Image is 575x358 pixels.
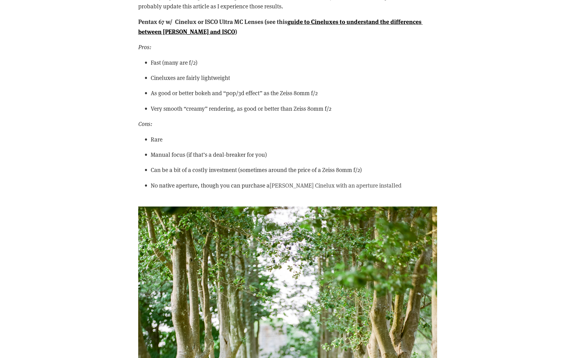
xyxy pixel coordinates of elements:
p: Cineluxes are fairly lightweight [151,73,437,82]
a: [PERSON_NAME] Cinelux with an aperture installed [270,181,402,189]
p: No native aperture, though you can purchase a [151,181,437,190]
a: guide to Cineluxes to understand the differences between [PERSON_NAME] and ISCO [138,18,423,35]
p: Fast (many are f/2) [151,58,437,67]
p: Very smooth “creamy” rendering, as good or better than Zeiss 80mm f/2 [151,104,437,113]
strong: Pentax 67 w/ Cinelux or ISCO Ultra MC Lenses (see this [138,17,287,26]
p: Manual focus (if that’s a deal-breaker for you) [151,150,437,159]
p: Can be a bit of a costly investment (sometimes around the price of a Zeiss 80mm f/2) [151,165,437,174]
strong: ) [235,27,237,35]
p: Rare [151,135,437,144]
em: Pros: [138,43,151,51]
p: As good or better bokeh and “pop/3d effect” as the Zeiss 80mm f/2 [151,88,437,98]
em: Cons: [138,120,152,128]
strong: guide to Cineluxes to understand the differences between [PERSON_NAME] and ISCO [138,17,423,35]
